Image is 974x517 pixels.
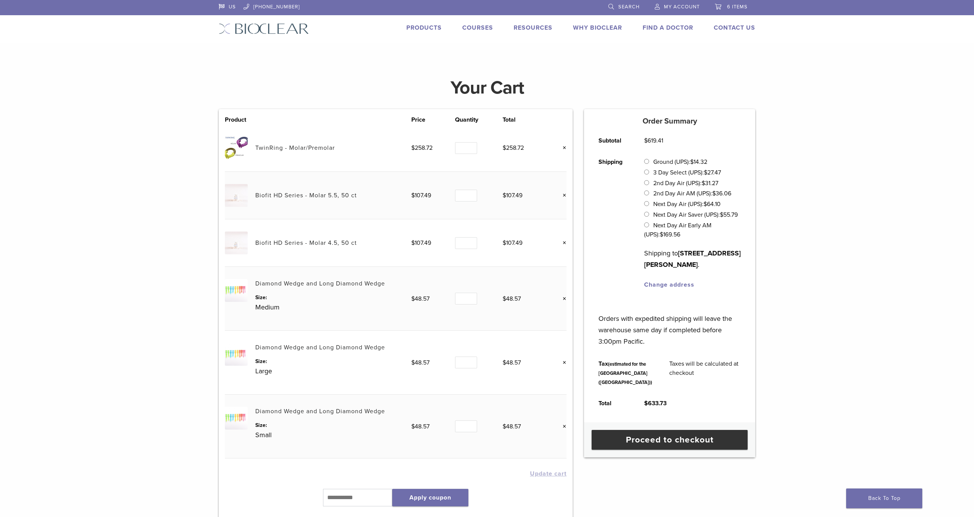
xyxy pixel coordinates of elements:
img: Diamond Wedge and Long Diamond Wedge [225,343,247,365]
a: TwinRing - Molar/Premolar [255,144,335,152]
bdi: 48.57 [411,295,430,303]
label: Next Day Air Early AM (UPS): [644,222,711,238]
dt: Size: [255,293,411,301]
bdi: 258.72 [411,144,433,152]
img: Bioclear [219,23,309,34]
p: Orders with expedited shipping will leave the warehouse same day if completed before 3:00pm Pacific. [598,301,741,347]
bdi: 48.57 [411,423,430,430]
bdi: 107.49 [503,192,522,199]
span: $ [411,144,415,152]
td: Taxes will be calculated at checkout [660,353,750,393]
a: Diamond Wedge and Long Diamond Wedge [255,280,385,287]
a: Remove this item [557,190,567,200]
bdi: 14.32 [690,158,707,166]
h1: Your Cart [213,79,761,97]
bdi: 633.73 [644,400,667,407]
span: $ [503,144,506,152]
label: Ground (UPS): [653,158,707,166]
bdi: 31.27 [702,179,718,187]
span: $ [644,400,648,407]
span: $ [411,359,415,366]
th: Subtotal [590,130,635,151]
p: Large [255,365,411,377]
th: Product [225,115,255,124]
span: $ [660,231,663,238]
span: $ [644,137,648,144]
img: Biofit HD Series - Molar 5.5, 50 ct [225,184,247,206]
bdi: 258.72 [503,144,524,152]
bdi: 107.49 [411,192,431,199]
label: Next Day Air (UPS): [653,200,721,208]
bdi: 64.10 [703,200,721,208]
dt: Size: [255,421,411,429]
span: Search [618,4,640,10]
bdi: 107.49 [411,239,431,247]
th: Total [503,115,546,124]
a: Change address [644,281,694,289]
a: Remove this item [557,238,567,248]
span: $ [503,239,506,247]
a: Back To Top [846,488,922,508]
a: Diamond Wedge and Long Diamond Wedge [255,408,385,415]
label: 2nd Day Air (UPS): [653,179,718,187]
p: Shipping to . [644,247,741,270]
bdi: 48.57 [503,423,521,430]
bdi: 27.47 [704,169,721,176]
bdi: 48.57 [503,359,521,366]
img: Biofit HD Series - Molar 4.5, 50 ct [225,232,247,254]
span: $ [704,169,707,176]
a: Biofit HD Series - Molar 5.5, 50 ct [255,192,357,199]
span: $ [503,359,506,366]
button: Update cart [530,471,567,477]
th: Quantity [455,115,503,124]
span: My Account [664,4,700,10]
label: 2nd Day Air AM (UPS): [653,190,731,197]
span: $ [720,211,723,219]
span: $ [503,295,506,303]
a: Find A Doctor [643,24,693,32]
a: Diamond Wedge and Long Diamond Wedge [255,344,385,351]
a: Why Bioclear [573,24,622,32]
bdi: 169.56 [660,231,680,238]
span: $ [411,239,415,247]
th: Price [411,115,455,124]
h5: Order Summary [584,117,755,126]
dt: Size: [255,357,411,365]
span: $ [703,200,707,208]
label: Next Day Air Saver (UPS): [653,211,738,219]
img: TwinRing - Molar/Premolar [225,136,247,159]
bdi: 619.41 [644,137,663,144]
th: Shipping [590,151,635,295]
a: Products [406,24,442,32]
bdi: 48.57 [503,295,521,303]
bdi: 48.57 [411,359,430,366]
img: Diamond Wedge and Long Diamond Wedge [225,279,247,301]
label: 3 Day Select (UPS): [653,169,721,176]
p: Small [255,429,411,441]
bdi: 107.49 [503,239,522,247]
span: 6 items [727,4,748,10]
p: Medium [255,301,411,313]
a: Remove this item [557,294,567,304]
strong: [STREET_ADDRESS][PERSON_NAME] [644,249,741,269]
a: Remove this item [557,143,567,153]
span: $ [411,423,415,430]
span: $ [690,158,694,166]
img: Diamond Wedge and Long Diamond Wedge [225,407,247,429]
a: Biofit HD Series - Molar 4.5, 50 ct [255,239,357,247]
a: Courses [462,24,493,32]
bdi: 55.79 [720,211,738,219]
span: $ [411,295,415,303]
button: Apply coupon [392,489,468,506]
span: $ [712,190,716,197]
small: (estimated for the [GEOGRAPHIC_DATA] ([GEOGRAPHIC_DATA])) [598,361,652,385]
span: $ [503,192,506,199]
span: $ [503,423,506,430]
a: Contact Us [714,24,755,32]
bdi: 36.06 [712,190,731,197]
th: Total [590,393,635,414]
a: Proceed to checkout [592,430,748,450]
th: Tax [590,353,660,393]
span: $ [411,192,415,199]
span: $ [702,179,705,187]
